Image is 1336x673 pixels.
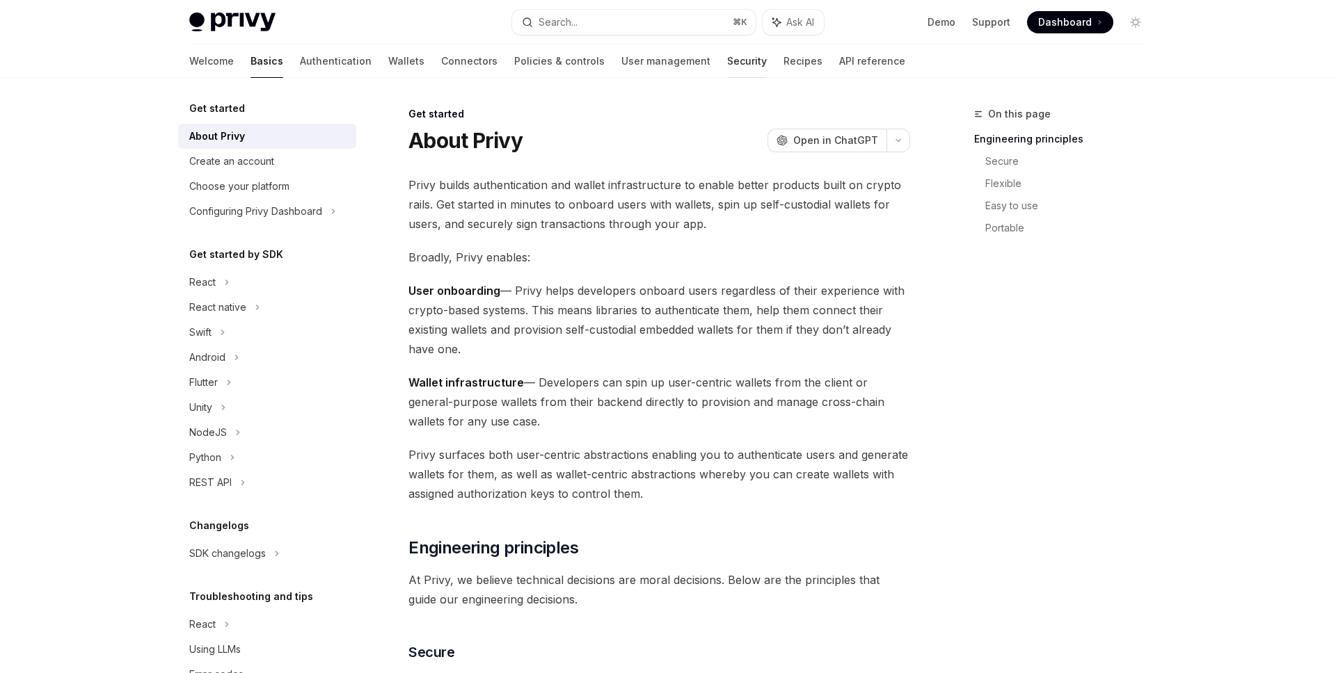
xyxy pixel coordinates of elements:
[189,641,241,658] div: Using LLMs
[763,10,824,35] button: Ask AI
[733,17,747,28] span: ⌘ K
[1027,11,1113,33] a: Dashboard
[539,14,578,31] div: Search...
[178,124,356,149] a: About Privy
[512,10,756,35] button: Search...⌘K
[786,15,814,29] span: Ask AI
[985,172,1158,195] a: Flexible
[189,349,225,366] div: Android
[178,149,356,174] a: Create an account
[189,474,232,491] div: REST API
[408,373,910,431] span: — Developers can spin up user-centric wallets from the client or general-purpose wallets from the...
[408,128,523,153] h1: About Privy
[985,217,1158,239] a: Portable
[1124,11,1147,33] button: Toggle dark mode
[300,44,372,78] a: Authentication
[189,588,313,605] h5: Troubleshooting and tips
[250,44,283,78] a: Basics
[408,284,500,298] strong: User onboarding
[768,129,886,152] button: Open in ChatGPT
[189,424,227,441] div: NodeJS
[189,246,283,263] h5: Get started by SDK
[189,449,221,466] div: Python
[985,150,1158,172] a: Secure
[189,616,216,633] div: React
[178,174,356,199] a: Choose your platform
[727,44,767,78] a: Security
[189,399,212,416] div: Unity
[408,248,910,267] span: Broadly, Privy enables:
[189,178,289,195] div: Choose your platform
[189,153,274,170] div: Create an account
[189,274,216,291] div: React
[985,195,1158,217] a: Easy to use
[793,133,878,147] span: Open in ChatGPT
[189,299,246,316] div: React native
[189,374,218,391] div: Flutter
[839,44,905,78] a: API reference
[928,15,955,29] a: Demo
[784,44,822,78] a: Recipes
[408,537,578,559] span: Engineering principles
[408,175,910,234] span: Privy builds authentication and wallet infrastructure to enable better products built on crypto r...
[408,445,910,503] span: Privy surfaces both user-centric abstractions enabling you to authenticate users and generate wal...
[514,44,605,78] a: Policies & controls
[189,545,266,562] div: SDK changelogs
[388,44,424,78] a: Wallets
[988,106,1051,122] span: On this page
[189,324,212,341] div: Swift
[189,13,276,32] img: light logo
[441,44,498,78] a: Connectors
[189,128,245,145] div: About Privy
[408,107,910,121] div: Get started
[189,203,322,220] div: Configuring Privy Dashboard
[408,375,524,389] strong: Wallet infrastructure
[178,637,356,662] a: Using LLMs
[189,517,249,534] h5: Changelogs
[408,642,454,662] span: Secure
[1038,15,1092,29] span: Dashboard
[189,44,234,78] a: Welcome
[974,128,1158,150] a: Engineering principles
[972,15,1010,29] a: Support
[408,281,910,359] span: — Privy helps developers onboard users regardless of their experience with crypto-based systems. ...
[408,570,910,609] span: At Privy, we believe technical decisions are moral decisions. Below are the principles that guide...
[621,44,710,78] a: User management
[189,100,245,117] h5: Get started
